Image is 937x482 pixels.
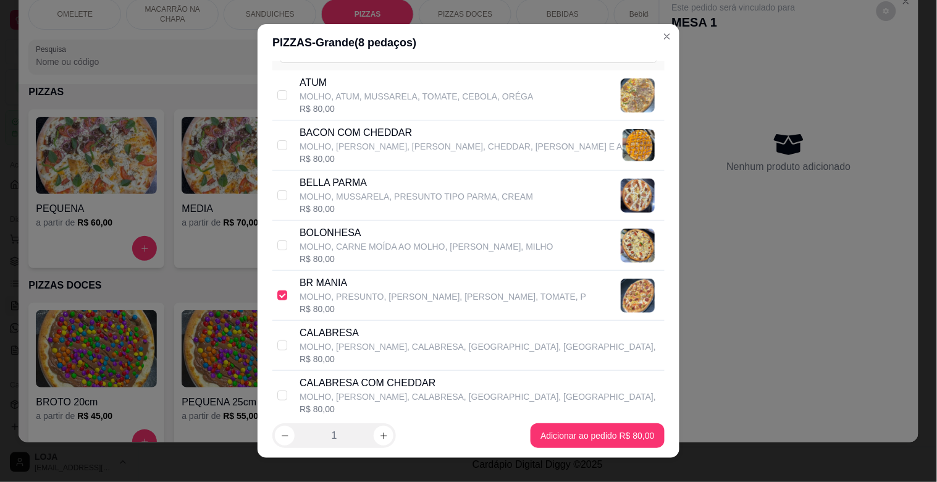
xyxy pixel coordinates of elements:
[300,326,656,340] p: CALABRESA
[300,103,534,115] div: R$ 80,00
[300,303,586,315] div: R$ 80,00
[300,90,534,103] p: MOLHO, ATUM, MUSSARELA, TOMATE, CEBOLA, ORÉGA
[300,340,656,353] p: MOLHO, [PERSON_NAME], CALABRESA, [GEOGRAPHIC_DATA], [GEOGRAPHIC_DATA],
[621,78,655,112] img: product-image
[300,153,623,165] div: R$ 80,00
[332,428,337,443] p: 1
[531,423,664,448] button: Adicionar ao pedido R$ 80,00
[300,226,553,240] p: BOLONHESA
[300,75,534,90] p: ATUM
[621,179,655,213] img: product-image
[300,376,656,391] p: CALABRESA COM CHEDDAR
[300,290,586,303] p: MOLHO, PRESUNTO, [PERSON_NAME], [PERSON_NAME], TOMATE, P
[621,229,655,263] img: product-image
[621,279,655,313] img: product-image
[300,276,586,290] p: BR MANIA
[300,353,656,365] div: R$ 80,00
[657,27,677,46] button: Close
[300,175,533,190] p: BELLA PARMA
[300,203,533,215] div: R$ 80,00
[300,190,533,203] p: MOLHO, MUSSARELA, PRESUNTO TIPO PARMA, CREAM
[623,129,655,161] img: product-image
[300,240,553,253] p: MOLHO, CARNE MOÍDA AO MOLHO, [PERSON_NAME], MILHO
[300,125,623,140] p: BACON COM CHEDDAR
[272,34,665,51] div: PIZZAS - Grande ( 8 pedaços)
[300,140,623,153] p: MOLHO, [PERSON_NAME], [PERSON_NAME], CHEDDAR, [PERSON_NAME] E A
[374,426,393,446] button: increase-product-quantity
[300,253,553,265] div: R$ 80,00
[300,403,656,415] div: R$ 80,00
[275,426,295,446] button: decrease-product-quantity
[300,391,656,403] p: MOLHO, [PERSON_NAME], CALABRESA, [GEOGRAPHIC_DATA], [GEOGRAPHIC_DATA],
